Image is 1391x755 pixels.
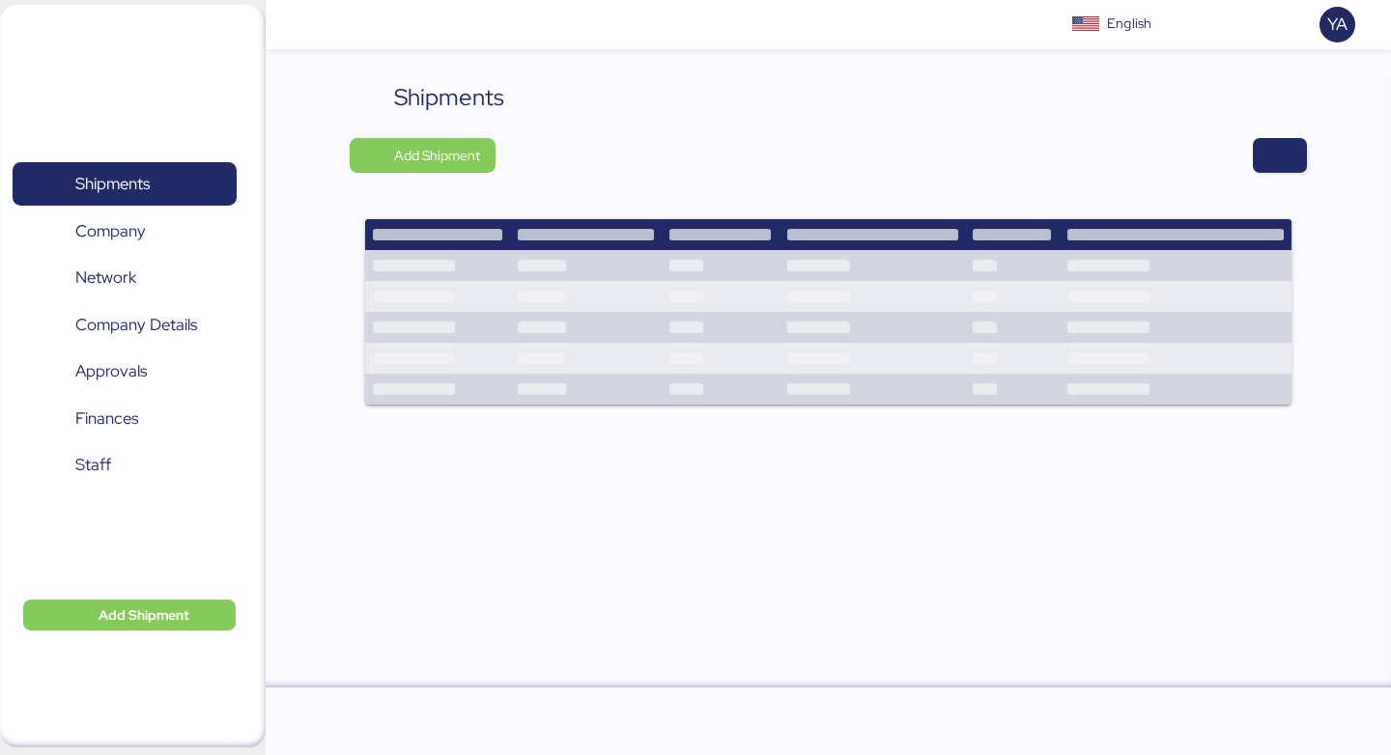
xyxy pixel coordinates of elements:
[75,170,150,198] span: Shipments
[99,603,189,627] span: Add Shipment
[1107,14,1151,34] div: English
[13,350,237,394] a: Approvals
[394,80,504,115] div: Shipments
[75,357,147,385] span: Approvals
[13,302,237,347] a: Company Details
[394,144,480,167] span: Add Shipment
[13,396,237,440] a: Finances
[350,138,496,173] button: Add Shipment
[75,311,197,339] span: Company Details
[75,451,111,479] span: Staff
[13,256,237,300] a: Network
[75,405,138,433] span: Finances
[1327,12,1348,37] span: YA
[13,209,237,253] a: Company
[75,264,136,292] span: Network
[13,162,237,207] a: Shipments
[13,443,237,488] a: Staff
[75,217,146,245] span: Company
[23,600,236,630] button: Add Shipment
[277,9,310,42] button: Menu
